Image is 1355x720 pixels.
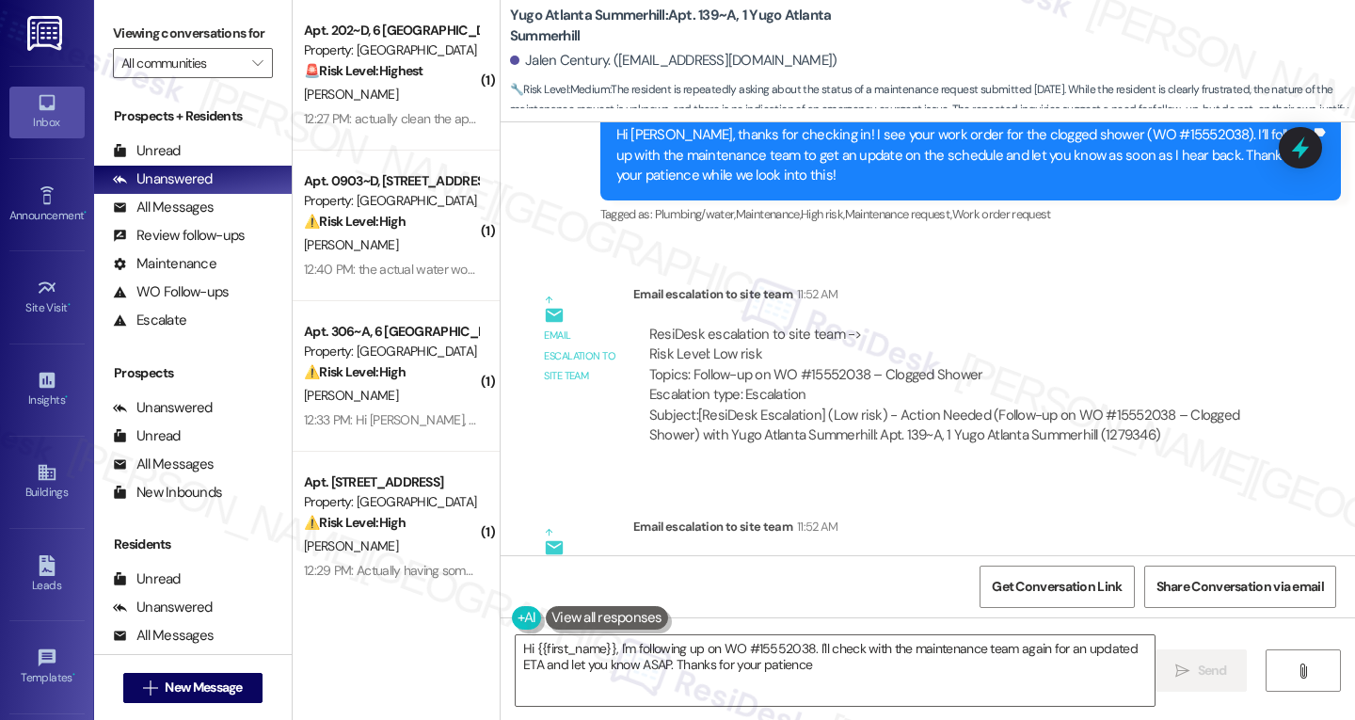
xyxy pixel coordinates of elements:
[1156,577,1324,597] span: Share Conversation via email
[304,191,478,211] div: Property: [GEOGRAPHIC_DATA]
[633,284,1269,311] div: Email escalation to site team
[165,678,242,697] span: New Message
[68,298,71,312] span: •
[510,82,610,97] strong: 🔧 Risk Level: Medium
[304,236,398,253] span: [PERSON_NAME]
[9,272,85,323] a: Site Visit •
[113,455,214,474] div: All Messages
[304,213,406,230] strong: ⚠️ Risk Level: High
[94,535,292,554] div: Residents
[84,206,87,219] span: •
[1198,661,1227,680] span: Send
[9,550,85,600] a: Leads
[1156,649,1247,692] button: Send
[304,322,478,342] div: Apt. 306~A, 6 [GEOGRAPHIC_DATA]
[113,626,214,646] div: All Messages
[65,391,68,404] span: •
[113,569,181,589] div: Unread
[304,562,940,579] div: 12:29 PM: Actually having someone come help me when I put in a maintenance call...thank God I kno...
[113,598,213,617] div: Unanswered
[304,62,423,79] strong: 🚨 Risk Level: Highest
[1144,566,1336,608] button: Share Conversation via email
[94,106,292,126] div: Prospects + Residents
[113,398,213,418] div: Unanswered
[633,517,1269,543] div: Email escalation to site team
[304,514,406,531] strong: ⚠️ Risk Level: High
[304,86,398,103] span: [PERSON_NAME]
[1175,664,1189,679] i: 
[113,311,186,330] div: Escalate
[123,673,263,703] button: New Message
[304,171,478,191] div: Apt. 0903~D, [STREET_ADDRESS]
[9,87,85,137] a: Inbox
[649,406,1253,446] div: Subject: [ResiDesk Escalation] (Low risk) - Action Needed (Follow-up on WO #15552038 – Clogged Sh...
[792,284,838,304] div: 11:52 AM
[121,48,243,78] input: All communities
[113,169,213,189] div: Unanswered
[544,326,617,386] div: Email escalation to site team
[304,387,398,404] span: [PERSON_NAME]
[143,680,157,696] i: 
[72,668,75,681] span: •
[252,56,263,71] i: 
[952,206,1051,222] span: Work order request
[304,492,478,512] div: Property: [GEOGRAPHIC_DATA]
[113,19,273,48] label: Viewing conversations for
[736,206,801,222] span: Maintenance ,
[845,206,952,222] span: Maintenance request ,
[304,363,406,380] strong: ⚠️ Risk Level: High
[113,254,216,274] div: Maintenance
[113,226,245,246] div: Review follow-ups
[27,16,66,51] img: ResiDesk Logo
[792,517,838,536] div: 11:52 AM
[9,642,85,693] a: Templates •
[304,110,783,127] div: 12:27 PM: actually clean the apartments and make sure they aren't infested with roaches
[510,80,1355,140] span: : The resident is repeatedly asking about the status of a maintenance request submitted [DATE]. W...
[304,21,478,40] div: Apt. 202~D, 6 [GEOGRAPHIC_DATA]
[616,125,1311,185] div: Hi [PERSON_NAME], thanks for checking in! I see your work order for the clogged shower (WO #15552...
[510,6,886,46] b: Yugo Atlanta Summerhill: Apt. 139~A, 1 Yugo Atlanta Summerhill
[649,325,1253,406] div: ResiDesk escalation to site team -> Risk Level: Low risk Topics: Follow-up on WO #15552038 – Clog...
[510,51,837,71] div: Jalen Century. ([EMAIL_ADDRESS][DOMAIN_NAME])
[655,206,736,222] span: Plumbing/water ,
[304,472,478,492] div: Apt. [STREET_ADDRESS]
[1296,664,1310,679] i: 
[113,141,181,161] div: Unread
[992,577,1122,597] span: Get Conversation Link
[801,206,845,222] span: High risk ,
[113,282,229,302] div: WO Follow-ups
[980,566,1134,608] button: Get Conversation Link
[113,198,214,217] div: All Messages
[113,426,181,446] div: Unread
[304,342,478,361] div: Property: [GEOGRAPHIC_DATA]
[304,40,478,60] div: Property: [GEOGRAPHIC_DATA]
[94,363,292,383] div: Prospects
[516,635,1155,706] textarea: Hi {{first_name}}, I'm following up on WO #15552038. I'll check with the maintenance team
[9,364,85,415] a: Insights •
[113,483,222,503] div: New Inbounds
[600,200,1341,228] div: Tagged as:
[9,456,85,507] a: Buildings
[304,261,892,278] div: 12:40 PM: the actual water works fine but the handle to make it come out of the shower head does ...
[304,537,398,554] span: [PERSON_NAME]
